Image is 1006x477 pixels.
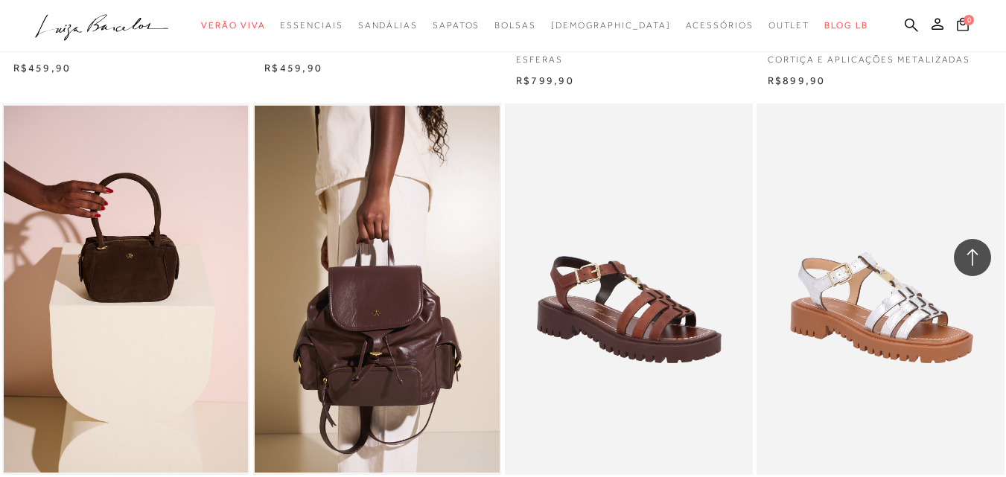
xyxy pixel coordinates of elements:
[13,62,71,74] span: R$459,90
[433,20,480,31] span: Sapatos
[358,12,418,39] a: categoryNavScreenReaderText
[280,20,343,31] span: Essenciais
[686,12,754,39] a: categoryNavScreenReaderText
[551,12,671,39] a: noSubCategoriesText
[264,62,322,74] span: R$459,90
[768,74,826,86] span: R$899,90
[4,106,249,473] a: BOLSA MÉDIA EM CAMURÇA CAFÉ BOLSA MÉDIA EM CAMURÇA CAFÉ
[758,106,1003,473] img: SANDÁLIA TRATORADA EM COURO COBRA METAL PRATA COM SPIKE
[201,20,265,31] span: Verão Viva
[768,20,810,31] span: Outlet
[494,20,536,31] span: Bolsas
[952,16,973,36] button: 0
[758,106,1003,473] a: SANDÁLIA TRATORADA EM COURO COBRA METAL PRATA COM SPIKE SANDÁLIA TRATORADA EM COURO COBRA METAL P...
[255,106,500,473] a: MOCHILA MÉDIA EM COURO CAFÉ COM BOLSOS MOCHILA MÉDIA EM COURO CAFÉ COM BOLSOS
[516,74,574,86] span: R$799,90
[551,20,671,31] span: [DEMOGRAPHIC_DATA]
[201,12,265,39] a: categoryNavScreenReaderText
[768,12,810,39] a: categoryNavScreenReaderText
[255,106,500,473] img: MOCHILA MÉDIA EM COURO CAFÉ COM BOLSOS
[824,20,867,31] span: BLOG LB
[506,106,751,473] img: SANDÁLIA TRATORADA EM COURO CAFÉ COM SPIKE
[506,106,751,473] a: SANDÁLIA TRATORADA EM COURO CAFÉ COM SPIKE SANDÁLIA TRATORADA EM COURO CAFÉ COM SPIKE
[964,15,974,25] span: 0
[824,12,867,39] a: BLOG LB
[686,20,754,31] span: Acessórios
[358,20,418,31] span: Sandálias
[4,106,249,473] img: BOLSA MÉDIA EM CAMURÇA CAFÉ
[494,12,536,39] a: categoryNavScreenReaderText
[280,12,343,39] a: categoryNavScreenReaderText
[433,12,480,39] a: categoryNavScreenReaderText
